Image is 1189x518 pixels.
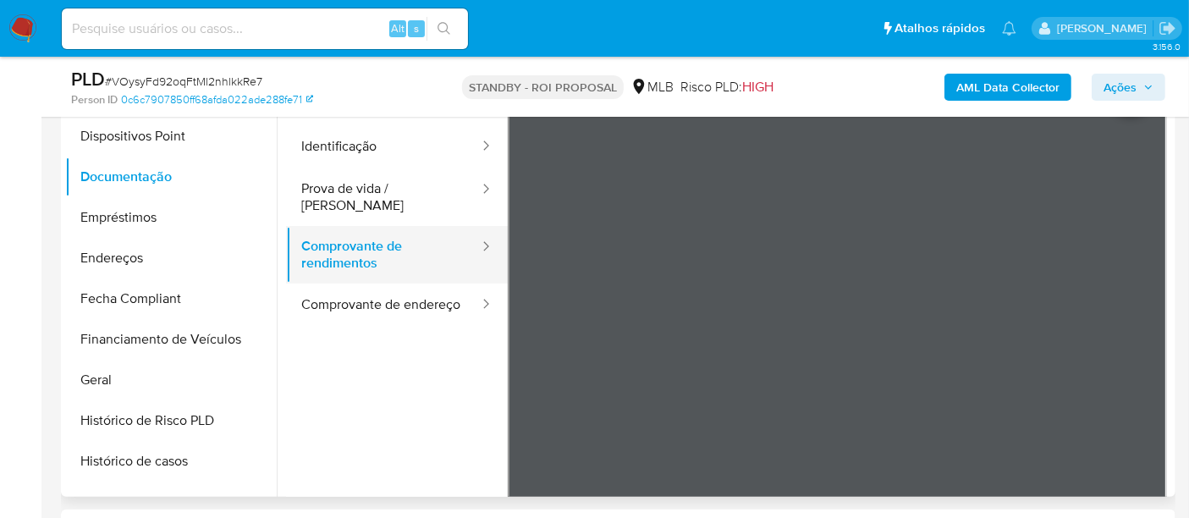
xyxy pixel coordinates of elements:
input: Pesquise usuários ou casos... [62,18,468,40]
b: Person ID [71,92,118,107]
span: Atalhos rápidos [895,19,985,37]
button: Financiamento de Veículos [65,319,277,360]
span: Alt [391,20,405,36]
a: 0c6c7907850ff68afda022ade288fe71 [121,92,313,107]
button: AML Data Collector [944,74,1071,101]
b: PLD [71,65,105,92]
button: Ações [1092,74,1165,101]
p: STANDBY - ROI PROPOSAL [462,75,624,99]
a: Sair [1159,19,1176,37]
button: Endereços [65,238,277,278]
b: AML Data Collector [956,74,1060,101]
button: Histórico de Risco PLD [65,400,277,441]
button: Fecha Compliant [65,278,277,319]
button: Geral [65,360,277,400]
span: HIGH [742,77,773,96]
p: renato.lopes@mercadopago.com.br [1057,20,1153,36]
button: Documentação [65,157,277,197]
button: Histórico de casos [65,441,277,482]
span: # VOysyFd92oqFtMl2nhlkkRe7 [105,73,262,90]
span: 3.156.0 [1153,40,1181,53]
div: MLB [630,78,674,96]
span: Ações [1104,74,1137,101]
span: Risco PLD: [680,78,773,96]
button: search-icon [427,17,461,41]
button: Empréstimos [65,197,277,238]
span: s [414,20,419,36]
button: Dispositivos Point [65,116,277,157]
a: Notificações [1002,21,1016,36]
